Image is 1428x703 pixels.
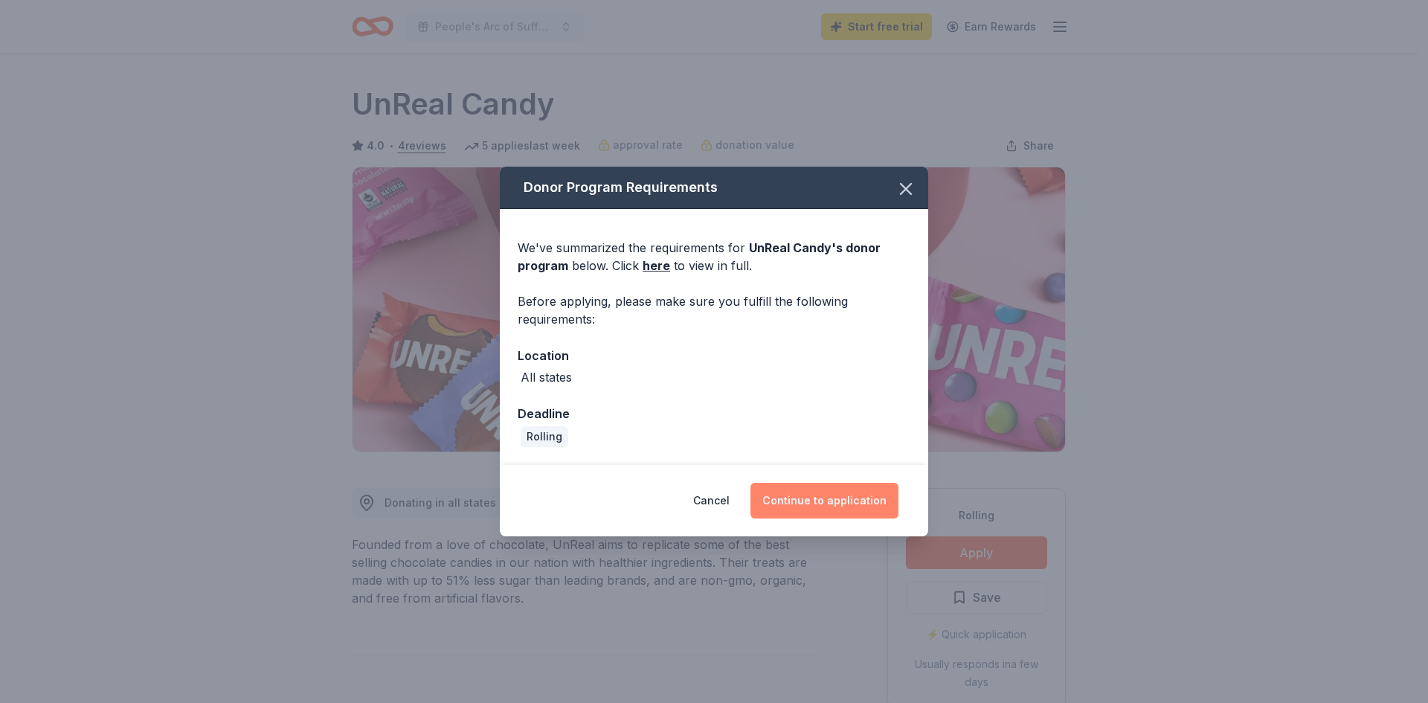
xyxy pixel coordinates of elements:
div: Donor Program Requirements [500,167,928,209]
button: Continue to application [750,483,898,519]
div: Deadline [518,404,910,423]
a: here [643,257,670,275]
button: Cancel [693,483,730,519]
div: Location [518,346,910,365]
div: Before applying, please make sure you fulfill the following requirements: [518,292,910,328]
div: Rolling [521,426,568,447]
div: All states [521,368,572,386]
div: We've summarized the requirements for below. Click to view in full. [518,239,910,275]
